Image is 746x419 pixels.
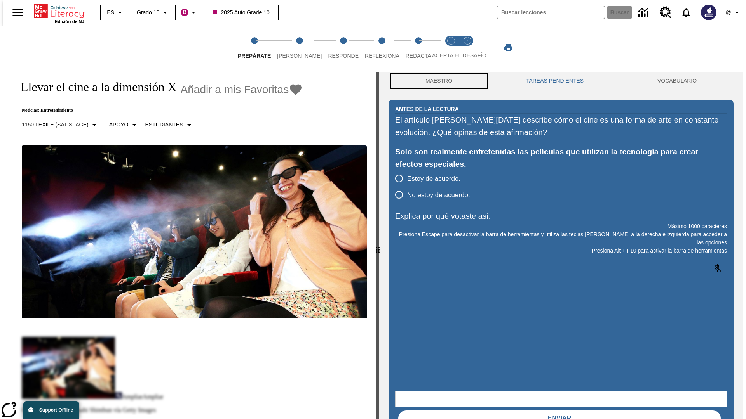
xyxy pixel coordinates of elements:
button: Responde step 3 of 5 [322,26,365,69]
p: Explica por qué votaste así. [395,210,727,222]
body: Explica por qué votaste así. Máximo 1000 caracteres Presiona Alt + F10 para activar la barra de h... [3,6,113,13]
span: Añadir a mis Favoritas [181,83,289,96]
p: Estudiantes [145,121,183,129]
button: Acepta el desafío contesta step 2 of 2 [456,26,479,69]
span: Responde [328,53,359,59]
span: @ [725,9,731,17]
button: Redacta step 5 of 5 [399,26,437,69]
button: Añadir a mis Favoritas - Llevar el cine a la dimensión X [181,83,303,96]
span: ES [107,9,114,17]
input: Buscar campo [497,6,605,19]
div: Pulsa la tecla de intro o la barra espaciadora y luego presiona las flechas de derecha e izquierd... [376,72,379,419]
span: [PERSON_NAME] [277,53,322,59]
div: Portada [34,3,84,24]
span: Redacta [406,53,431,59]
button: Escoja un nuevo avatar [696,2,721,23]
button: Tipo de apoyo, Apoyo [106,118,142,132]
a: Notificaciones [676,2,696,23]
div: reading [3,72,376,415]
span: Estoy de acuerdo. [407,174,460,184]
span: Edición de NJ [55,19,84,24]
text: 1 [450,39,452,43]
button: Seleccione Lexile, 1150 Lexile (Satisface) [19,118,102,132]
span: Support Offline [39,407,73,413]
button: Seleccionar estudiante [142,118,197,132]
p: Máximo 1000 caracteres [395,222,727,230]
text: 2 [466,39,468,43]
div: El artículo [PERSON_NAME][DATE] describe cómo el cine es una forma de arte en constante evolución... [395,114,727,139]
button: VOCABULARIO [621,72,734,90]
div: poll [395,170,476,203]
button: Acepta el desafío lee step 1 of 2 [440,26,462,69]
span: Prepárate [238,53,271,59]
button: Lee step 2 of 5 [271,26,328,69]
button: Perfil/Configuración [721,5,746,19]
p: Noticias: Entretenimiento [12,107,303,113]
div: Instructional Panel Tabs [389,72,734,90]
div: activity [379,72,743,419]
button: Boost El color de la clase es rojo violeta. Cambiar el color de la clase. [178,5,201,19]
button: Support Offline [23,401,79,419]
button: Grado: Grado 10, Elige un grado [134,5,173,19]
p: 1150 Lexile (Satisface) [22,121,89,129]
span: ACEPTA EL DESAFÍO [432,52,486,59]
button: Maestro [389,72,489,90]
button: Prepárate step 1 of 5 [232,26,277,69]
button: Imprimir [496,41,521,55]
button: Haga clic para activar la función de reconocimiento de voz [708,259,727,277]
h2: Antes de la lectura [395,105,459,113]
p: Presiona Alt + F10 para activar la barra de herramientas [395,247,727,255]
img: Avatar [701,5,716,20]
div: Solo son realmente entretenidas las películas que utilizan la tecnología para crear efectos espec... [395,145,727,170]
span: No estoy de acuerdo. [407,190,470,200]
p: Presiona Escape para desactivar la barra de herramientas y utiliza las teclas [PERSON_NAME] a la ... [395,230,727,247]
img: El panel situado frente a los asientos rocía con agua nebulizada al feliz público en un cine equi... [22,145,367,318]
button: Lenguaje: ES, Selecciona un idioma [103,5,128,19]
a: Centro de información [634,2,655,23]
button: TAREAS PENDIENTES [489,72,621,90]
span: 2025 Auto Grade 10 [213,9,269,17]
button: Abrir el menú lateral [6,1,29,24]
span: B [183,7,186,17]
h1: Llevar el cine a la dimensión X [12,80,177,94]
a: Centro de recursos, Se abrirá en una pestaña nueva. [655,2,676,23]
span: Reflexiona [365,53,399,59]
button: Reflexiona step 4 of 5 [359,26,406,69]
p: Apoyo [109,121,129,129]
span: Grado 10 [137,9,159,17]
